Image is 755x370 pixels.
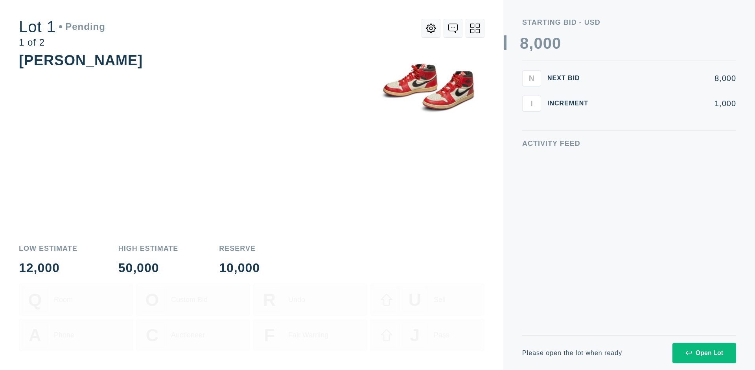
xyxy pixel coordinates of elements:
div: 1 of 2 [19,38,105,47]
div: , [529,35,534,193]
div: 0 [543,35,552,51]
span: I [530,99,533,108]
div: Open Lot [685,350,723,357]
div: 10,000 [219,261,260,274]
div: Lot 1 [19,19,105,35]
div: Pending [59,22,105,31]
div: Low Estimate [19,245,77,252]
div: 0 [534,35,543,51]
div: 8,000 [601,74,736,82]
div: 50,000 [118,261,179,274]
div: 0 [552,35,561,51]
div: High Estimate [118,245,179,252]
div: Activity Feed [522,140,736,147]
div: 12,000 [19,261,77,274]
div: [PERSON_NAME] [19,52,143,68]
div: Next Bid [547,75,595,81]
div: Please open the lot when ready [522,350,622,356]
div: Reserve [219,245,260,252]
div: Starting Bid - USD [522,19,736,26]
div: 8 [520,35,529,51]
div: Increment [547,100,595,107]
div: 1,000 [601,99,736,107]
span: N [529,74,534,83]
button: Open Lot [672,343,736,363]
button: N [522,70,541,86]
button: I [522,96,541,111]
